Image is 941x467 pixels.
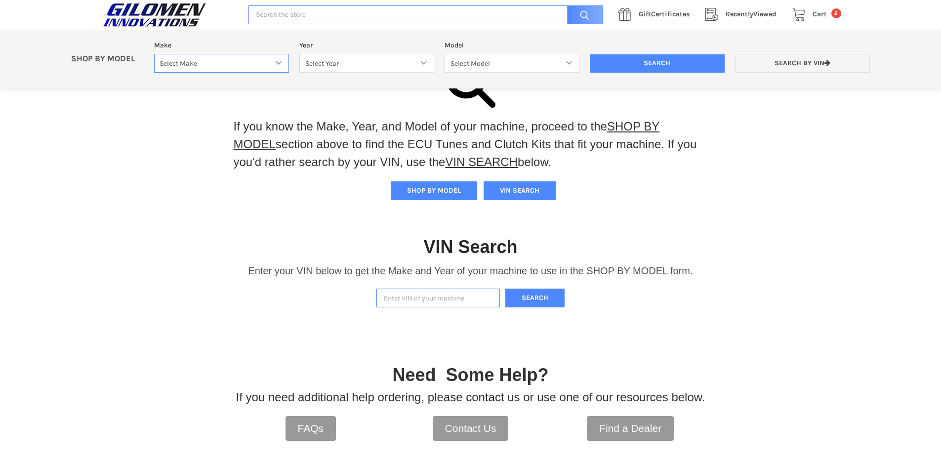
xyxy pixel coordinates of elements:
[726,10,777,18] span: Viewed
[639,10,690,18] span: Certificates
[831,8,841,18] span: 2
[726,10,753,18] span: Recently
[700,8,787,21] a: RecentlyViewed
[613,8,700,21] a: GiftCertificates
[286,416,336,441] a: FAQs
[234,120,660,151] a: SHOP BY MODEL
[392,362,548,388] p: Need Some Help?
[587,416,674,441] a: Find a Dealer
[154,40,289,50] label: Make
[445,155,518,169] a: VIN SEARCH
[639,10,651,18] span: Gift
[66,54,149,64] p: SHOP BY MODEL
[433,416,509,441] a: Contact Us
[505,289,565,308] button: Search
[735,54,870,73] a: Search by VIN
[100,2,238,27] a: GILOMEN INNOVATIONS
[376,289,500,308] input: Enter VIN of your machine
[484,181,556,200] button: VIN SEARCH
[248,263,693,278] p: Enter your VIN below to get the Make and Year of your machine to use in the SHOP BY MODEL form.
[590,54,725,73] input: Search
[787,8,841,21] a: Cart 2
[813,10,827,18] span: Cart
[236,388,705,406] p: If you need additional help ordering, please contact us or use one of our resources below.
[445,40,579,50] label: Model
[423,236,517,258] h1: VIN Search
[234,118,708,171] p: If you know the Make, Year, and Model of your machine, proceed to the section above to find the E...
[100,2,209,27] img: GILOMEN INNOVATIONS
[299,40,434,50] label: Year
[562,5,603,25] input: Search
[391,181,477,200] button: SHOP BY MODEL
[248,5,603,25] input: Search the store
